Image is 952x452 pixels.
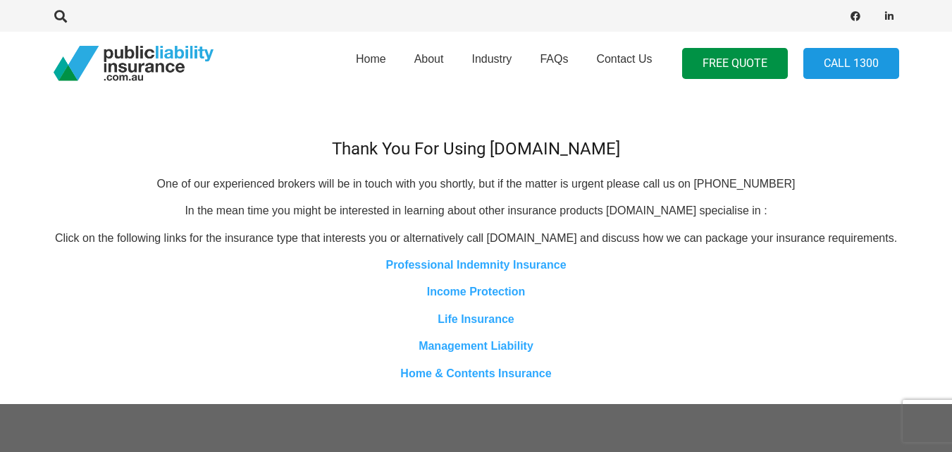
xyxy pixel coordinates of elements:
a: pli_logotransparent [54,46,214,81]
a: About [400,28,458,99]
span: Contact Us [596,53,652,65]
a: Life Insurance [438,313,514,325]
p: In the mean time you might be interested in learning about other insurance products [DOMAIN_NAME]... [54,203,899,219]
p: Click on the following links for the insurance type that interests you or alternatively call [DOM... [54,231,899,246]
p: One of our experienced brokers will be in touch with you shortly, but if the matter is urgent ple... [54,176,899,192]
a: Management Liability [419,340,533,352]
span: FAQs [540,53,568,65]
a: FAQs [526,28,582,99]
span: About [414,53,444,65]
a: FREE QUOTE [682,48,788,80]
a: LinkedIn [879,6,899,26]
span: Industry [471,53,512,65]
a: Income Protection [427,286,526,298]
h4: Thank You For Using [DOMAIN_NAME] [54,139,899,159]
a: Home [342,28,400,99]
a: Call 1300 [803,48,899,80]
a: Professional Indemnity Insurance [385,259,566,271]
span: Home [356,53,386,65]
a: Home & Contents Insurance [400,367,551,379]
a: Industry [457,28,526,99]
a: Contact Us [582,28,666,99]
a: Facebook [846,6,865,26]
a: Search [47,10,75,23]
